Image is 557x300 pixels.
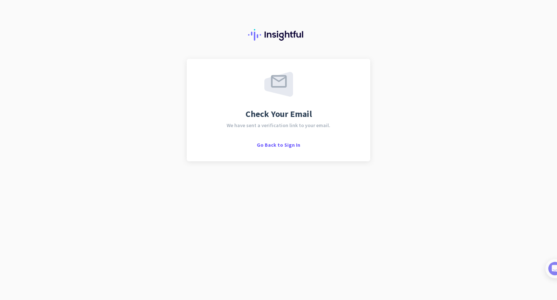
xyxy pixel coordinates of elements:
img: Insightful [248,29,309,41]
span: Go Back to Sign In [257,142,300,148]
span: Check Your Email [246,110,312,118]
img: email-sent [264,72,293,97]
span: We have sent a verification link to your email. [227,123,330,128]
